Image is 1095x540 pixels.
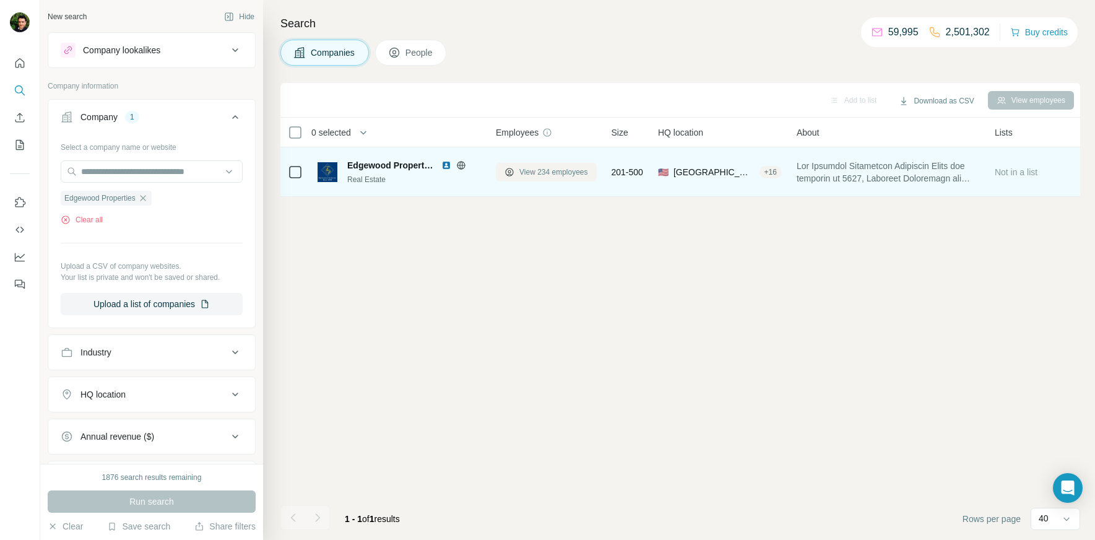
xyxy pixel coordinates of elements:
button: Annual revenue ($) [48,422,255,451]
p: 2,501,302 [946,25,990,40]
span: About [797,126,820,139]
div: 1 [125,111,139,123]
button: Quick start [10,52,30,74]
button: Clear [48,520,83,533]
button: Save search [107,520,170,533]
div: + 16 [760,167,782,178]
span: Lor Ipsumdol Sitametcon Adipiscin Elits doe temporin ut 5627, Laboreet Doloremagn ali enimadminim... [797,160,980,185]
span: 0 selected [311,126,351,139]
img: Logo of Edgewood Properties [318,162,337,182]
p: 40 [1039,512,1049,525]
h4: Search [280,15,1080,32]
button: Use Surfe on LinkedIn [10,191,30,214]
div: Open Intercom Messenger [1053,473,1083,503]
span: [GEOGRAPHIC_DATA], [US_STATE] [673,166,755,178]
img: LinkedIn logo [441,160,451,170]
div: 1876 search results remaining [102,472,202,483]
span: Edgewood Properties [64,193,136,204]
button: Industry [48,337,255,367]
button: Search [10,79,30,102]
img: Avatar [10,12,30,32]
div: Company lookalikes [83,44,160,56]
div: Industry [80,346,111,359]
span: Lists [995,126,1013,139]
span: HQ location [658,126,703,139]
span: Rows per page [963,513,1021,525]
button: Upload a list of companies [61,293,243,315]
p: Your list is private and won't be saved or shared. [61,272,243,283]
p: 59,995 [888,25,919,40]
span: of [362,514,370,524]
span: 1 - 1 [345,514,362,524]
button: Buy credits [1010,24,1068,41]
div: New search [48,11,87,22]
span: Employees [496,126,539,139]
span: results [345,514,400,524]
span: 201-500 [612,166,643,178]
button: My lists [10,134,30,156]
span: Companies [311,46,356,59]
div: Annual revenue ($) [80,430,154,443]
button: Company1 [48,102,255,137]
button: Share filters [194,520,256,533]
div: Real Estate [347,174,481,185]
span: 1 [370,514,374,524]
button: Download as CSV [890,92,982,110]
span: Edgewood Properties [347,159,435,172]
div: Select a company name or website [61,137,243,153]
p: Upload a CSV of company websites. [61,261,243,272]
button: View 234 employees [496,163,597,181]
p: Company information [48,81,256,92]
button: Use Surfe API [10,219,30,241]
button: Company lookalikes [48,35,255,65]
div: Company [80,111,118,123]
span: View 234 employees [519,167,588,178]
span: People [405,46,434,59]
button: Enrich CSV [10,107,30,129]
button: Feedback [10,273,30,295]
div: HQ location [80,388,126,401]
span: Not in a list [995,167,1037,177]
button: Clear all [61,214,103,225]
button: Dashboard [10,246,30,268]
button: HQ location [48,380,255,409]
span: 🇺🇸 [658,166,669,178]
span: Size [612,126,628,139]
button: Hide [215,7,263,26]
